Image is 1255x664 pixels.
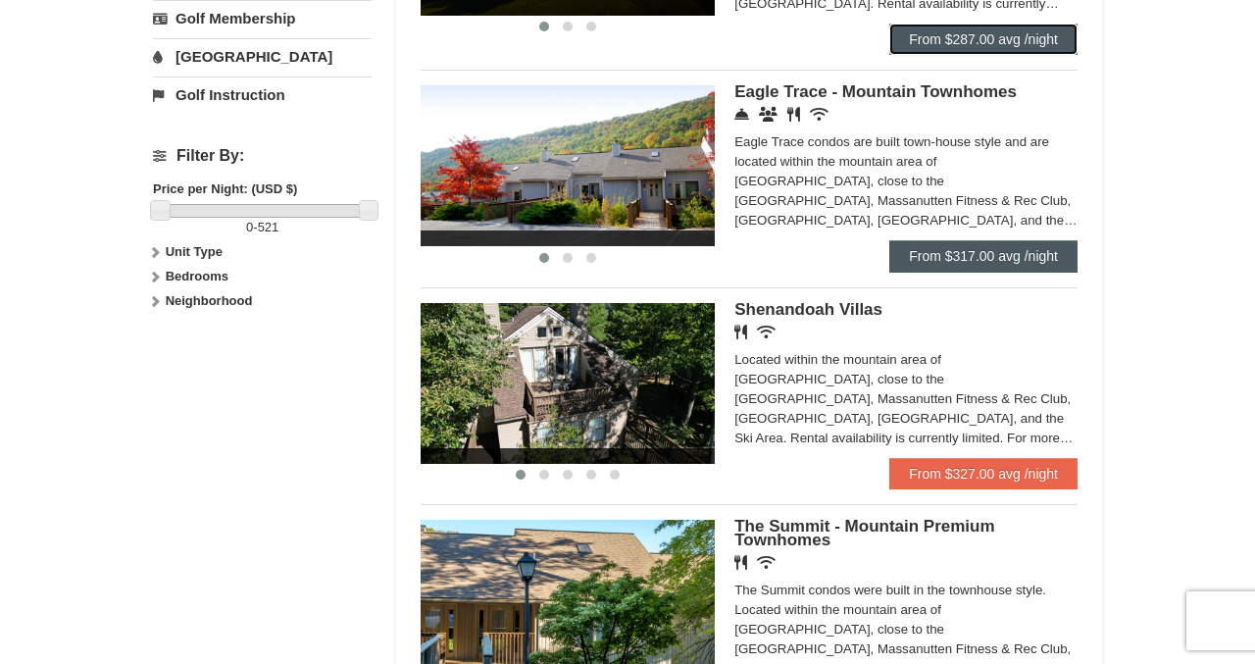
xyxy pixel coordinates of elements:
span: The Summit - Mountain Premium Townhomes [734,517,994,549]
i: Restaurant [734,555,747,570]
div: Located within the mountain area of [GEOGRAPHIC_DATA], close to the [GEOGRAPHIC_DATA], Massanutte... [734,350,1078,448]
span: Shenandoah Villas [734,300,882,319]
a: [GEOGRAPHIC_DATA] [153,38,372,75]
label: - [153,218,372,237]
span: 0 [246,220,253,234]
i: Wireless Internet (free) [810,107,828,122]
strong: Unit Type [166,244,223,259]
i: Conference Facilities [759,107,778,122]
a: Golf Instruction [153,77,372,113]
i: Wireless Internet (free) [757,555,776,570]
i: Restaurant [787,107,800,122]
i: Wireless Internet (free) [757,325,776,339]
a: From $327.00 avg /night [889,458,1078,489]
i: Concierge Desk [734,107,749,122]
a: From $287.00 avg /night [889,24,1078,55]
span: 521 [258,220,279,234]
h4: Filter By: [153,147,372,165]
span: Eagle Trace - Mountain Townhomes [734,82,1017,101]
strong: Bedrooms [166,269,228,283]
a: From $317.00 avg /night [889,240,1078,272]
strong: Price per Night: (USD $) [153,181,297,196]
i: Restaurant [734,325,747,339]
strong: Neighborhood [166,293,253,308]
div: Eagle Trace condos are built town-house style and are located within the mountain area of [GEOGRA... [734,132,1078,230]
